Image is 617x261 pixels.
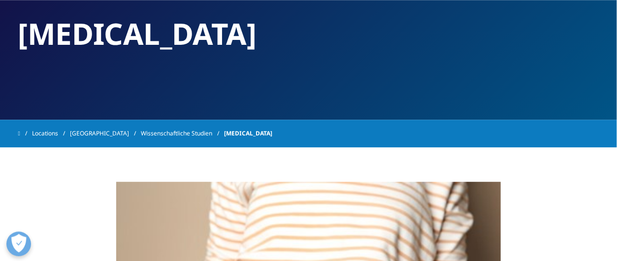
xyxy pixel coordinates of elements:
[32,125,70,142] a: Locations
[224,125,272,142] span: [MEDICAL_DATA]
[6,231,31,256] button: Präferenzen öffnen
[18,15,599,52] h2: [MEDICAL_DATA]
[141,125,224,142] a: Wissenschaftliche Studien
[70,125,141,142] a: [GEOGRAPHIC_DATA]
